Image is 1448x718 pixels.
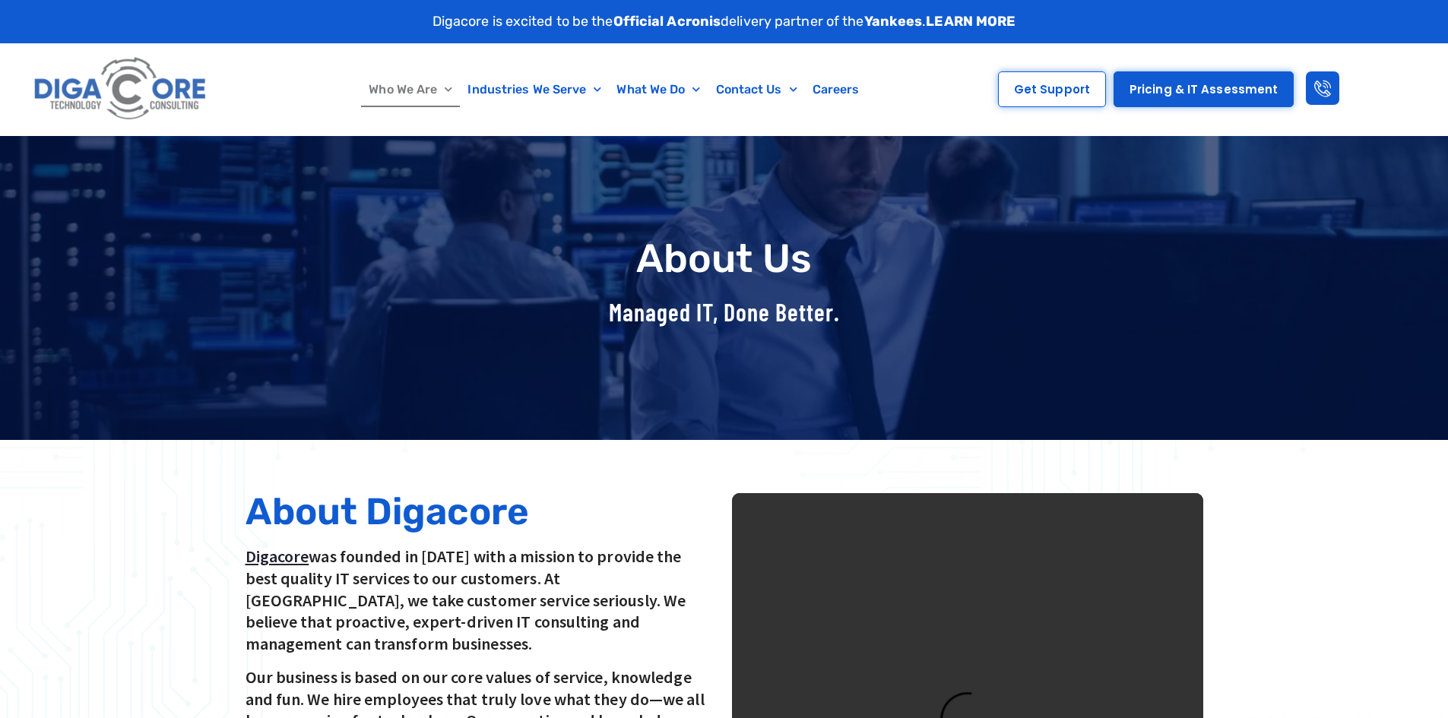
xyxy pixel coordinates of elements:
strong: Official Acronis [613,13,721,30]
a: Contact Us [708,72,805,107]
a: What We Do [609,72,708,107]
p: was founded in [DATE] with a mission to provide the best quality IT services to our customers. At... [246,546,717,654]
span: Managed IT, Done Better. [609,297,840,326]
p: Digacore is excited to be the delivery partner of the . [432,11,1016,32]
a: Careers [805,72,867,107]
strong: Yankees [864,13,923,30]
h2: About Digacore [246,493,717,530]
h1: About Us [238,237,1211,280]
img: Digacore logo 1 [30,51,212,128]
a: Digacore [246,546,309,567]
nav: Menu [285,72,944,107]
a: Pricing & IT Assessment [1114,71,1294,107]
a: LEARN MORE [926,13,1016,30]
a: Get Support [998,71,1106,107]
a: Industries We Serve [460,72,609,107]
span: Pricing & IT Assessment [1130,84,1278,95]
a: Who We Are [361,72,460,107]
span: Get Support [1014,84,1090,95]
